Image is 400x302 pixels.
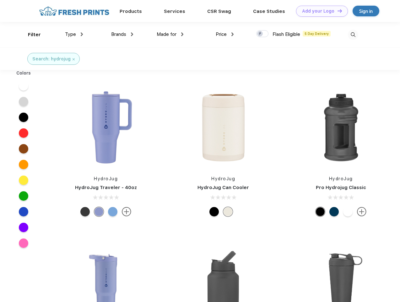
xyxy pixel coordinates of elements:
[302,8,334,14] div: Add your Logo
[343,207,353,216] div: White
[12,70,36,76] div: Colors
[181,86,265,169] img: func=resize&h=266
[120,8,142,14] a: Products
[81,32,83,36] img: dropdown.png
[122,207,131,216] img: more.svg
[181,32,183,36] img: dropdown.png
[357,207,366,216] img: more.svg
[353,6,379,16] a: Sign in
[75,185,137,190] a: HydroJug Traveler - 40oz
[231,32,234,36] img: dropdown.png
[94,207,104,216] div: Peri
[303,31,331,36] span: 5 Day Delivery
[80,207,90,216] div: Black
[316,207,325,216] div: Black
[32,56,71,62] div: Search: hydrojug
[216,31,227,37] span: Price
[94,176,118,181] a: HydroJug
[359,8,373,15] div: Sign in
[65,31,76,37] span: Type
[316,185,366,190] a: Pro Hydrojug Classic
[329,207,339,216] div: Navy
[64,86,148,169] img: func=resize&h=266
[223,207,233,216] div: Cream
[209,207,219,216] div: Black
[131,32,133,36] img: dropdown.png
[73,58,75,60] img: filter_cancel.svg
[37,6,111,17] img: fo%20logo%202.webp
[28,31,41,38] div: Filter
[111,31,126,37] span: Brands
[108,207,117,216] div: Riptide
[338,9,342,13] img: DT
[329,176,353,181] a: HydroJug
[299,86,383,169] img: func=resize&h=266
[348,30,358,40] img: desktop_search.svg
[273,31,300,37] span: Flash Eligible
[157,31,176,37] span: Made for
[197,185,249,190] a: HydroJug Can Cooler
[211,176,235,181] a: HydroJug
